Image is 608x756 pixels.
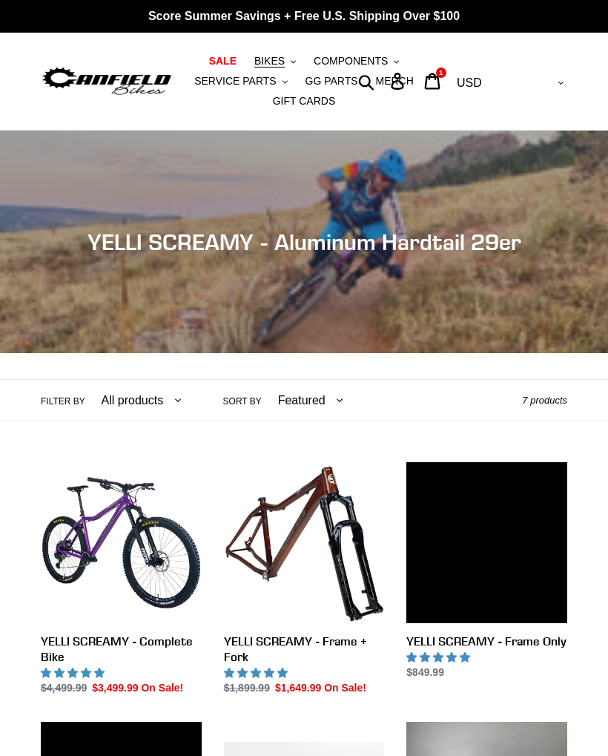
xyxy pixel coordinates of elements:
img: Canfield Bikes [41,65,173,97]
span: BIKES [254,55,285,68]
button: COMPONENTS [306,51,406,71]
button: BIKES [247,51,303,71]
label: Filter by [41,395,85,408]
span: GIFT CARDS [273,95,336,108]
label: Sort by [223,395,262,408]
span: COMPONENTS [314,55,388,68]
span: YELLI SCREAMY - Aluminum Hardtail 29er [87,229,521,255]
span: 7 products [522,395,567,406]
a: 1 [416,65,451,97]
span: 1 [439,69,443,76]
a: GIFT CARDS [265,91,343,111]
a: GG PARTS [298,71,366,91]
span: GG PARTS [305,75,358,88]
span: SERVICE PARTS [194,75,276,88]
span: SALE [209,55,237,68]
a: SALE [202,51,244,71]
button: SERVICE PARTS [187,71,294,91]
